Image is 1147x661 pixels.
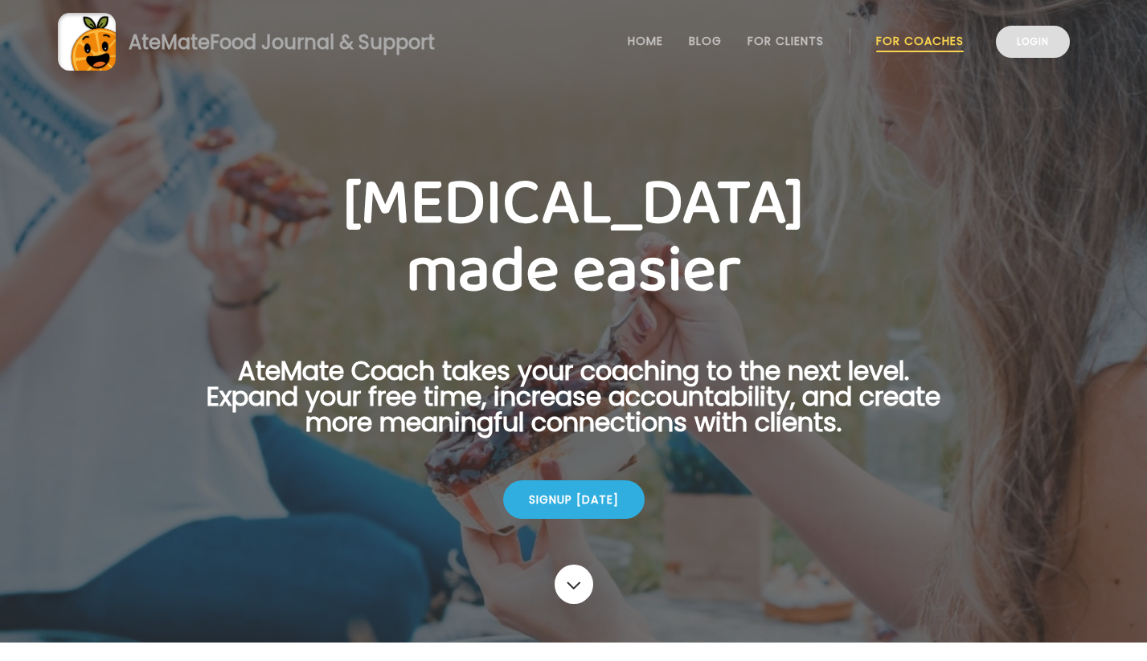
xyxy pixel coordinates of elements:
[210,29,435,55] span: Food Journal & Support
[628,35,663,47] a: Home
[58,13,1089,71] a: AteMateFood Journal & Support
[116,28,435,56] div: AteMate
[689,35,722,47] a: Blog
[182,170,966,305] h1: [MEDICAL_DATA] made easier
[503,480,645,519] div: Signup [DATE]
[748,35,824,47] a: For Clients
[876,35,964,47] a: For Coaches
[996,26,1070,58] a: Login
[182,358,966,455] p: AteMate Coach takes your coaching to the next level. Expand your free time, increase accountabili...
